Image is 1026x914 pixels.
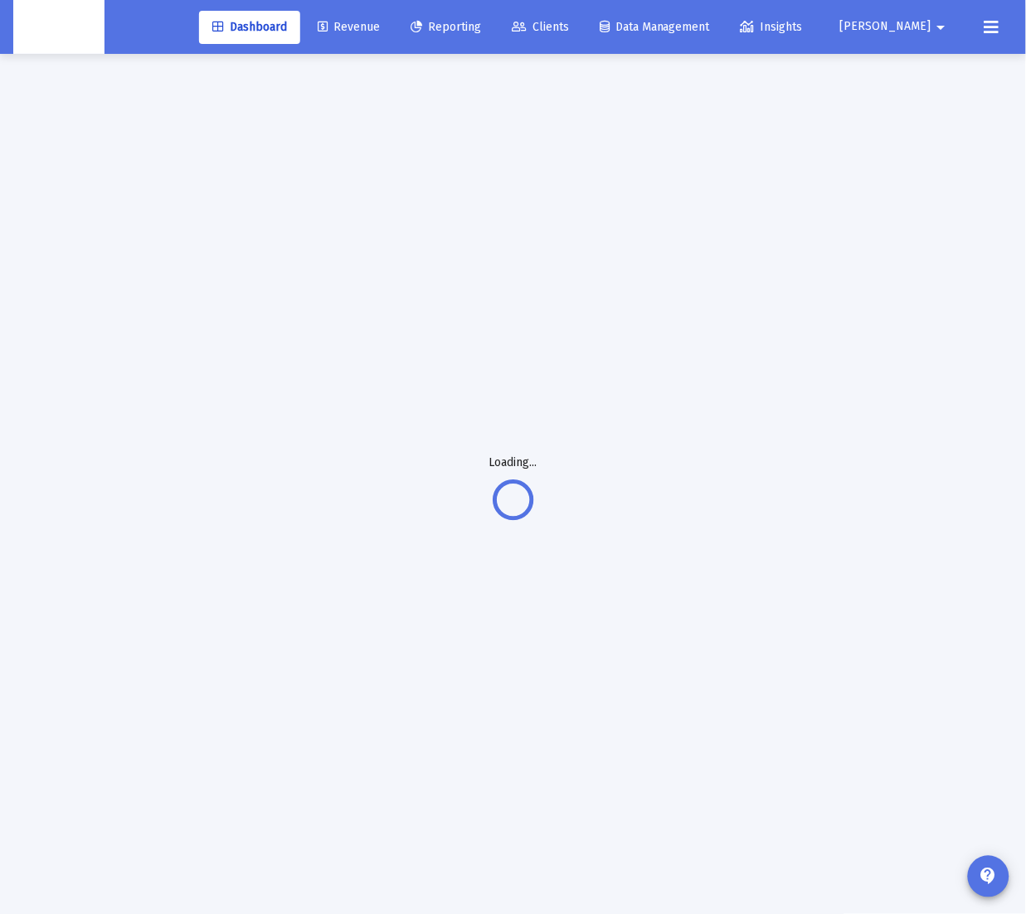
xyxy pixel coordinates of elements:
[199,11,300,44] a: Dashboard
[741,20,803,34] span: Insights
[820,10,971,43] button: [PERSON_NAME]
[26,11,92,44] img: Dashboard
[979,867,999,887] mat-icon: contact_support
[318,20,380,34] span: Revenue
[586,11,723,44] a: Data Management
[411,20,481,34] span: Reporting
[512,20,569,34] span: Clients
[397,11,494,44] a: Reporting
[212,20,287,34] span: Dashboard
[931,11,951,44] mat-icon: arrow_drop_down
[600,20,710,34] span: Data Management
[727,11,816,44] a: Insights
[304,11,393,44] a: Revenue
[498,11,582,44] a: Clients
[840,20,931,34] span: [PERSON_NAME]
